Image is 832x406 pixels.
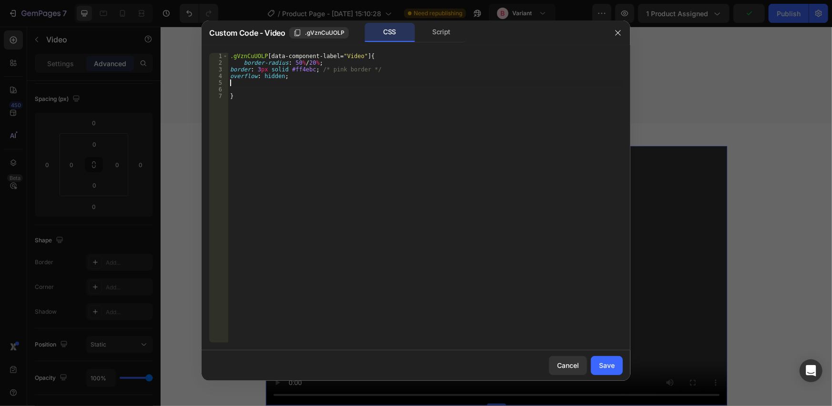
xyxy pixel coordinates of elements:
[209,79,228,86] div: 5
[416,23,467,42] div: Script
[209,27,285,39] span: Custom Code - Video
[599,360,615,370] div: Save
[209,86,228,93] div: 6
[209,59,228,66] div: 2
[290,20,382,32] div: Start baking doggy delights
[209,93,228,99] div: 7
[305,29,345,37] span: .gVznCuUOLP
[226,15,446,38] a: Start baking doggy delights
[117,125,137,133] div: Video
[209,53,228,59] div: 1
[227,46,445,58] p: *100% satisfaction. No fuss, 30-day money-back guarantee
[105,119,567,379] video: Video
[557,360,579,370] div: Cancel
[209,73,228,79] div: 4
[365,23,415,42] div: CSS
[591,356,623,375] button: Save
[289,27,349,39] button: .gVznCuUOLP
[800,359,822,382] div: Open Intercom Messenger
[549,356,587,375] button: Cancel
[209,66,228,73] div: 3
